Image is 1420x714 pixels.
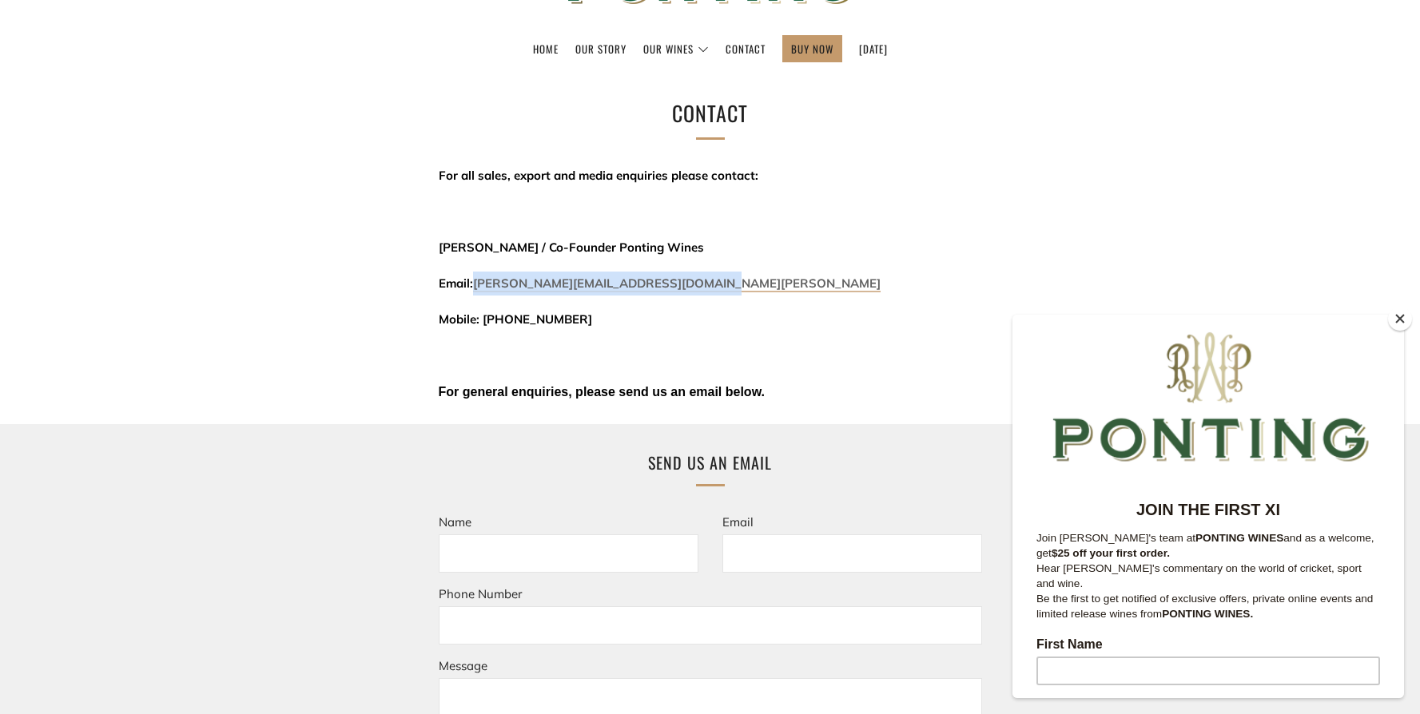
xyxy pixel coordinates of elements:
strong: JOIN THE FIRST XI [124,186,268,204]
span: Email: [439,276,881,291]
a: Our Story [575,36,626,61]
h1: Contact [447,97,974,130]
p: Be the first to get notified of exclusive offers, private online events and limited release wines... [24,276,368,307]
a: Contact [726,36,766,61]
a: [DATE] [859,36,888,61]
span: [PERSON_NAME] / Co-Founder Ponting Wines [439,240,704,255]
strong: PONTING WINES. [149,293,241,305]
label: Name [439,514,471,530]
input: Subscribe [24,524,368,553]
label: Message [439,658,487,673]
h2: Send us an email [447,448,974,477]
p: Hear [PERSON_NAME]'s commentary on the world of cricket, sport and wine. [24,246,368,276]
span: For general enquiries, please send us an email below. [439,385,765,399]
span: For all sales, export and media enquiries please contact: [439,168,758,183]
label: Email [722,514,754,530]
strong: PONTING WINES [183,217,271,229]
label: Last Name [24,390,368,409]
span: Mobile: [PHONE_NUMBER] [439,311,592,327]
button: Close [1388,307,1412,331]
strong: $25 off your first order. [39,232,157,244]
label: Phone Number [439,586,522,601]
a: Home [533,36,559,61]
a: Our Wines [643,36,709,61]
span: We will send you a confirmation email to subscribe. I agree to sign up to the Ponting Wines newsl... [24,572,358,641]
label: First Name [24,323,368,342]
a: BUY NOW [791,36,833,61]
p: Join [PERSON_NAME]'s team at and as a welcome, get [24,216,368,246]
a: [PERSON_NAME][EMAIL_ADDRESS][DOMAIN_NAME][PERSON_NAME] [473,276,881,292]
label: Email [24,457,368,476]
